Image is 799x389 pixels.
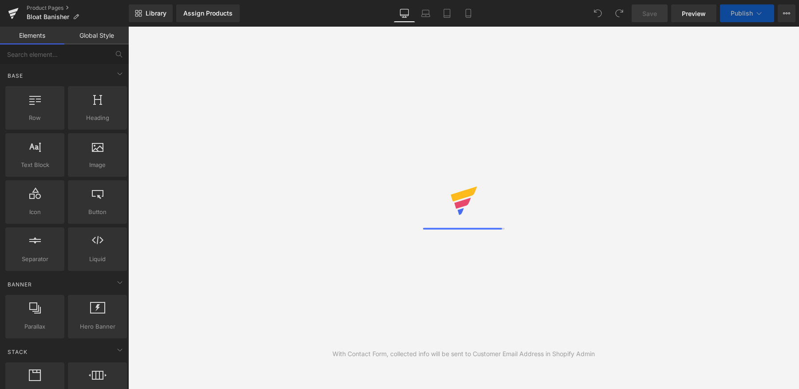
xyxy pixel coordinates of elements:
span: Text Block [8,160,62,170]
a: Product Pages [27,4,129,12]
button: Redo [610,4,628,22]
a: Global Style [64,27,129,44]
div: Assign Products [183,10,233,17]
a: Preview [671,4,716,22]
span: Base [7,71,24,80]
span: Banner [7,280,33,289]
span: Preview [682,9,706,18]
span: Library [146,9,166,17]
a: Tablet [436,4,458,22]
span: Save [642,9,657,18]
a: Desktop [394,4,415,22]
button: More [778,4,795,22]
a: Mobile [458,4,479,22]
a: Laptop [415,4,436,22]
a: New Library [129,4,173,22]
span: Publish [731,10,753,17]
div: With Contact Form, collected info will be sent to Customer Email Address in Shopify Admin [332,349,595,359]
button: Publish [720,4,774,22]
span: Image [71,160,124,170]
span: Stack [7,348,28,356]
button: Undo [589,4,607,22]
span: Hero Banner [71,322,124,331]
span: Icon [8,207,62,217]
span: Separator [8,254,62,264]
span: Row [8,113,62,123]
span: Heading [71,113,124,123]
span: Liquid [71,254,124,264]
span: Bloat Banisher [27,13,69,20]
span: Button [71,207,124,217]
span: Parallax [8,322,62,331]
